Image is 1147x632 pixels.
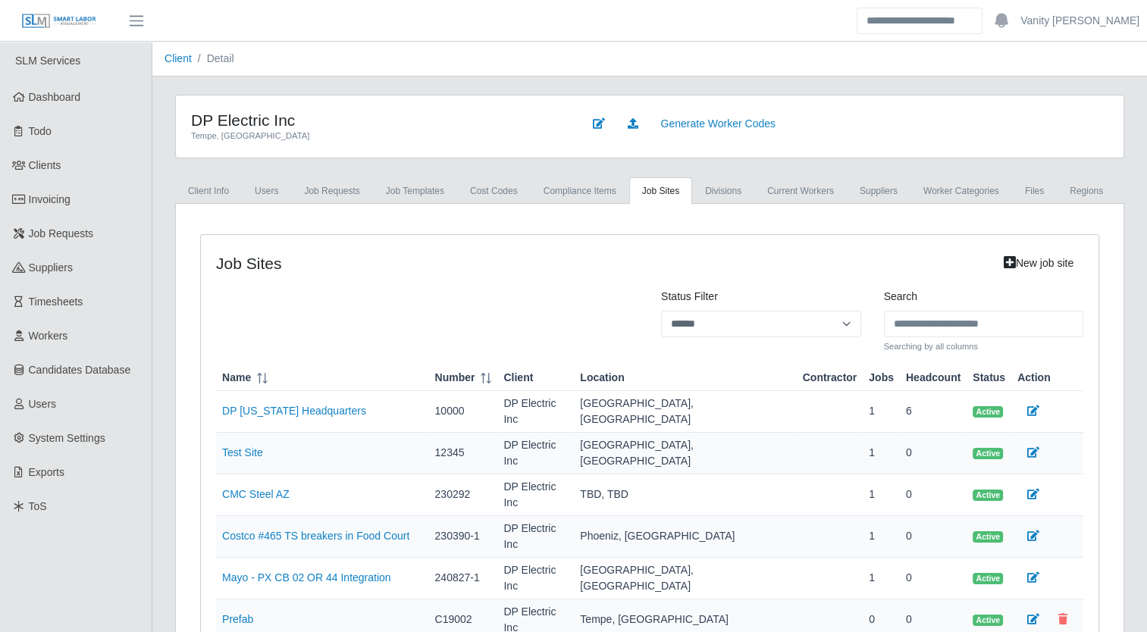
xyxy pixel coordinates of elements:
a: Client [165,52,192,64]
span: Workers [29,330,68,342]
td: DP Electric Inc [497,516,574,558]
a: Regions [1057,177,1116,205]
a: Job Requests [291,177,372,205]
input: Search [857,8,982,34]
label: Status Filter [661,289,718,305]
a: cost codes [457,177,531,205]
td: 10000 [428,391,497,433]
a: Worker Categories [910,177,1012,205]
a: CMC Steel AZ [222,488,290,500]
td: DP Electric Inc [497,474,574,516]
span: Active [973,573,1003,585]
td: [GEOGRAPHIC_DATA], [GEOGRAPHIC_DATA] [574,558,796,599]
span: ToS [29,500,47,512]
li: Detail [192,51,234,67]
span: Users [29,398,57,410]
a: Compliance Items [531,177,629,205]
span: Location [580,370,624,386]
span: Exports [29,466,64,478]
span: Number [434,370,475,386]
a: Vanity [PERSON_NAME] [1020,13,1139,29]
span: Active [973,448,1003,460]
a: Mayo - PX CB 02 OR 44 Integration [222,571,391,584]
span: Active [973,615,1003,627]
span: Candidates Database [29,364,131,376]
td: Phoeniz, [GEOGRAPHIC_DATA] [574,516,796,558]
td: 1 [863,474,900,516]
a: Job Templates [373,177,457,205]
a: Current Workers [754,177,847,205]
span: Clients [29,159,61,171]
td: 0 [900,433,967,474]
td: 12345 [428,433,497,474]
span: Active [973,490,1003,502]
a: Suppliers [847,177,910,205]
span: Name [222,370,251,386]
td: 230292 [428,474,497,516]
td: 0 [900,474,967,516]
td: 0 [900,516,967,558]
span: SLM Services [15,55,80,67]
a: Users [242,177,291,205]
td: 1 [863,391,900,433]
small: Searching by all columns [884,340,1084,353]
h4: job sites [216,254,861,273]
span: Todo [29,125,52,137]
a: DP [US_STATE] Headquarters [222,405,366,417]
a: Divisions [692,177,754,205]
td: 1 [863,516,900,558]
span: Dashboard [29,91,81,103]
span: Jobs [869,370,894,386]
a: New job site [994,250,1083,277]
a: Generate Worker Codes [650,111,785,137]
td: [GEOGRAPHIC_DATA], [GEOGRAPHIC_DATA] [574,433,796,474]
td: DP Electric Inc [497,433,574,474]
td: 240827-1 [428,558,497,599]
td: [GEOGRAPHIC_DATA], [GEOGRAPHIC_DATA] [574,391,796,433]
td: 6 [900,391,967,433]
img: SLM Logo [21,13,97,30]
td: 1 [863,558,900,599]
span: Active [973,406,1003,418]
td: DP Electric Inc [497,558,574,599]
td: 230390-1 [428,516,497,558]
a: Costco #465 TS breakers in Food Court [222,530,409,542]
span: Suppliers [29,261,73,274]
span: Invoicing [29,193,71,205]
span: Client [503,370,533,386]
a: job sites [629,177,692,205]
span: Timesheets [29,296,83,308]
td: 0 [900,558,967,599]
span: Action [1017,370,1051,386]
a: Test Site [222,446,263,458]
h4: DP Electric Inc [191,111,560,130]
a: Prefab [222,613,253,625]
div: Tempe, [GEOGRAPHIC_DATA] [191,130,560,142]
span: Headcount [906,370,961,386]
td: 1 [863,433,900,474]
span: Status [973,370,1005,386]
span: Contractor [803,370,857,386]
span: System Settings [29,432,105,444]
td: DP Electric Inc [497,391,574,433]
a: Files [1012,177,1057,205]
a: Client Info [175,177,242,205]
td: TBD, TBD [574,474,796,516]
span: Active [973,531,1003,543]
span: Job Requests [29,227,94,239]
label: Search [884,289,917,305]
